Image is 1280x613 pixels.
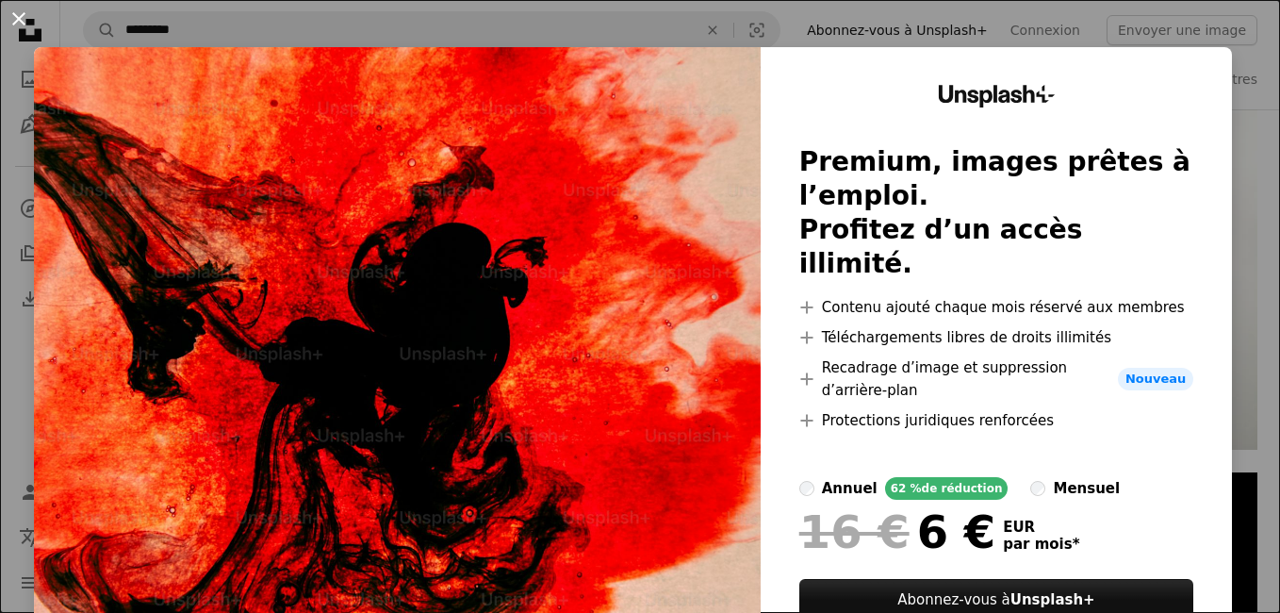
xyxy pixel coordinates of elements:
[1053,477,1120,500] div: mensuel
[1030,481,1045,496] input: mensuel
[1118,368,1193,390] span: Nouveau
[799,326,1194,349] li: Téléchargements libres de droits illimités
[799,481,814,496] input: annuel62 %de réduction
[1010,591,1095,608] strong: Unsplash+
[799,145,1194,281] h2: Premium, images prêtes à l’emploi. Profitez d’un accès illimité.
[1003,536,1079,553] span: par mois *
[799,409,1194,432] li: Protections juridiques renforcées
[822,477,878,500] div: annuel
[799,507,910,556] span: 16 €
[885,477,1009,500] div: 62 % de réduction
[1003,519,1079,536] span: EUR
[799,296,1194,319] li: Contenu ajouté chaque mois réservé aux membres
[799,356,1194,402] li: Recadrage d’image et suppression d’arrière-plan
[799,507,995,556] div: 6 €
